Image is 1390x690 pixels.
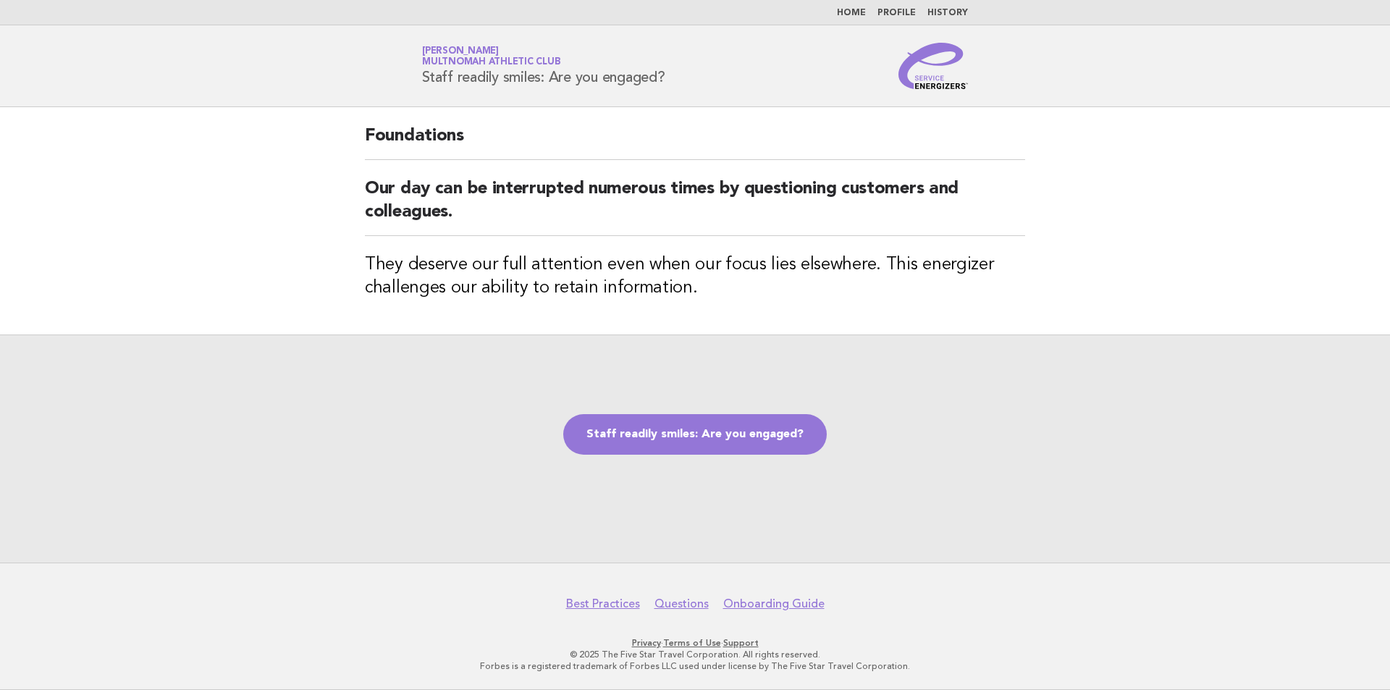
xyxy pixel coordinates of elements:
[422,46,560,67] a: [PERSON_NAME]Multnomah Athletic Club
[422,47,665,85] h1: Staff readily smiles: Are you engaged?
[877,9,916,17] a: Profile
[566,597,640,611] a: Best Practices
[252,649,1138,660] p: © 2025 The Five Star Travel Corporation. All rights reserved.
[663,638,721,648] a: Terms of Use
[365,253,1025,300] h3: They deserve our full attention even when our focus lies elsewhere. This energizer challenges our...
[365,177,1025,236] h2: Our day can be interrupted numerous times by questioning customers and colleagues.
[563,414,827,455] a: Staff readily smiles: Are you engaged?
[898,43,968,89] img: Service Energizers
[632,638,661,648] a: Privacy
[654,597,709,611] a: Questions
[723,597,825,611] a: Onboarding Guide
[252,660,1138,672] p: Forbes is a registered trademark of Forbes LLC used under license by The Five Star Travel Corpora...
[252,637,1138,649] p: · ·
[837,9,866,17] a: Home
[422,58,560,67] span: Multnomah Athletic Club
[927,9,968,17] a: History
[365,125,1025,160] h2: Foundations
[723,638,759,648] a: Support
